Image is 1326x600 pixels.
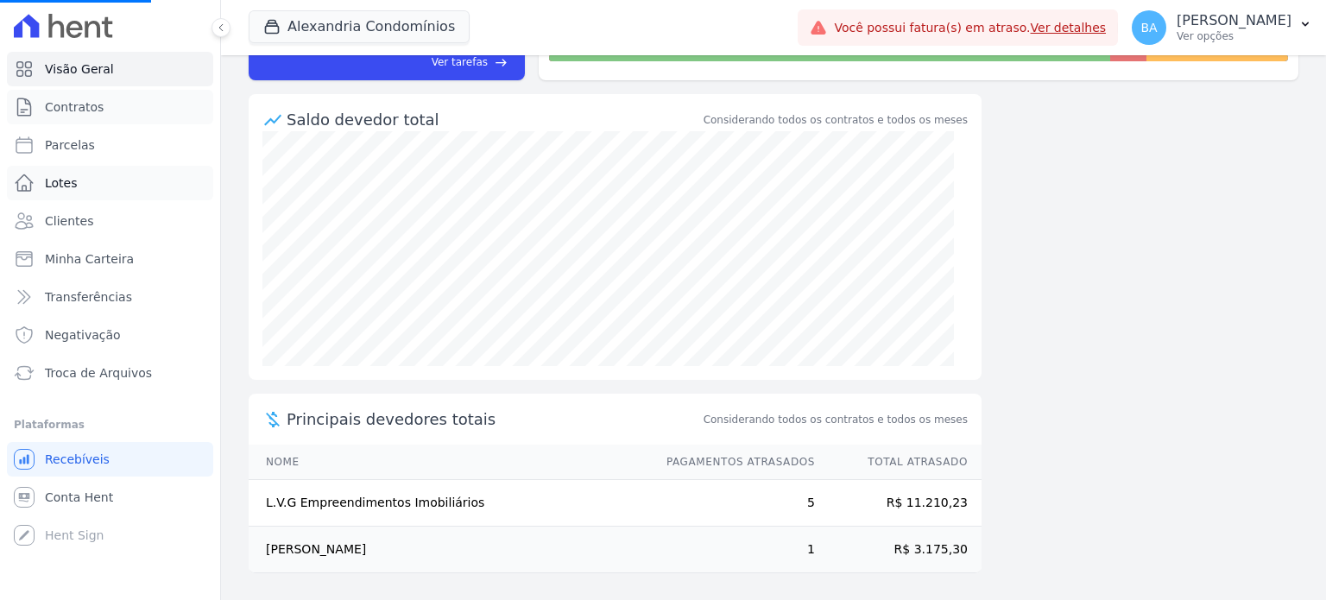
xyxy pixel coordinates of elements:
span: Transferências [45,288,132,306]
a: Lotes [7,166,213,200]
div: Plataformas [14,414,206,435]
span: BA [1141,22,1158,34]
a: Ver detalhes [1031,21,1107,35]
div: Saldo devedor total [287,108,700,131]
span: Contratos [45,98,104,116]
span: Ver tarefas [432,54,488,70]
div: Considerando todos os contratos e todos os meses [704,112,968,128]
a: Visão Geral [7,52,213,86]
span: Conta Hent [45,489,113,506]
button: BA [PERSON_NAME] Ver opções [1118,3,1326,52]
span: Principais devedores totais [287,407,700,431]
span: east [495,56,508,69]
p: [PERSON_NAME] [1177,12,1291,29]
th: Nome [249,445,650,480]
th: Pagamentos Atrasados [650,445,816,480]
td: R$ 11.210,23 [816,480,982,527]
td: [PERSON_NAME] [249,527,650,573]
a: Troca de Arquivos [7,356,213,390]
span: Clientes [45,212,93,230]
td: R$ 3.175,30 [816,527,982,573]
span: Considerando todos os contratos e todos os meses [704,412,968,427]
p: Ver opções [1177,29,1291,43]
a: Parcelas [7,128,213,162]
a: Transferências [7,280,213,314]
td: L.V.G Empreendimentos Imobiliários [249,480,650,527]
button: Alexandria Condomínios [249,10,470,43]
span: Visão Geral [45,60,114,78]
a: Conta Hent [7,480,213,515]
span: Recebíveis [45,451,110,468]
td: 5 [650,480,816,527]
a: Recebíveis [7,442,213,477]
a: Contratos [7,90,213,124]
a: Clientes [7,204,213,238]
span: Minha Carteira [45,250,134,268]
a: Ver tarefas east [313,54,508,70]
span: Parcelas [45,136,95,154]
a: Negativação [7,318,213,352]
span: Troca de Arquivos [45,364,152,382]
a: Minha Carteira [7,242,213,276]
span: Lotes [45,174,78,192]
td: 1 [650,527,816,573]
th: Total Atrasado [816,445,982,480]
span: Negativação [45,326,121,344]
span: Você possui fatura(s) em atraso. [834,19,1106,37]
